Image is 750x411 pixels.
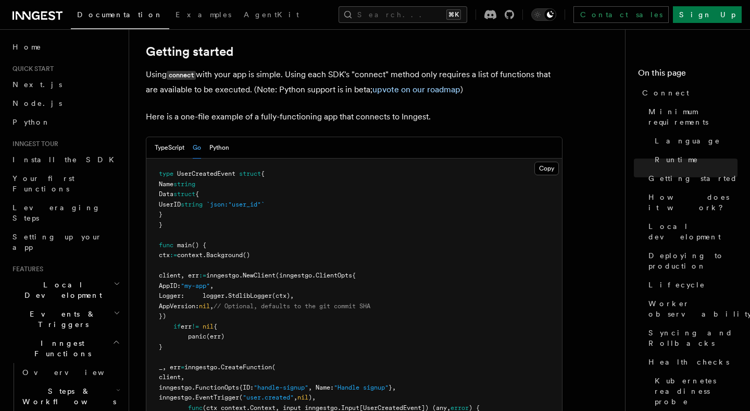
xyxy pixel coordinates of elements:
[193,137,201,159] button: Go
[209,137,229,159] button: Python
[159,292,228,299] span: Logger: logger.
[272,292,294,299] span: (ctx),
[644,188,737,217] a: How does it work?
[8,265,43,273] span: Features
[308,394,316,401] span: ),
[18,386,116,407] span: Steps & Workflows
[210,303,214,310] span: ,
[77,10,163,19] span: Documentation
[244,10,299,19] span: AgentKit
[146,110,562,124] p: Here is a one-file example of a fully-functioning app that connects to Inngest.
[12,80,62,89] span: Next.js
[644,353,737,371] a: Health checks
[655,154,698,165] span: Runtime
[12,99,62,107] span: Node.js
[155,137,184,159] button: TypeScript
[18,382,122,411] button: Steps & Workflows
[8,309,114,330] span: Events & Triggers
[159,201,181,208] span: UserID
[531,8,556,21] button: Toggle dark mode
[18,363,122,382] a: Overview
[8,65,54,73] span: Quick start
[644,246,737,275] a: Deploying to production
[22,368,130,377] span: Overview
[12,118,51,126] span: Python
[159,251,170,259] span: ctx
[651,131,737,150] a: Language
[8,227,122,257] a: Setting up your app
[192,241,206,249] span: () {
[648,357,729,367] span: Health checks
[159,364,181,371] span: _, err
[203,323,214,330] span: nil
[673,6,742,23] a: Sign Up
[8,198,122,227] a: Leveraging Steps
[254,384,308,391] span: "handle-signup"
[199,303,210,310] span: nil
[655,136,720,146] span: Language
[228,292,272,299] span: StdlibLogger
[243,394,294,401] span: "user.created"
[188,333,206,340] span: panic
[638,83,737,102] a: Connect
[146,67,562,97] p: Using with your app is simple. Using each SDK's "connect" method only requires a list of function...
[648,328,737,348] span: Syncing and Rollbacks
[159,394,195,401] span: inngestgo.
[181,364,184,371] span: =
[221,364,272,371] span: CreateFunction
[173,323,181,330] span: if
[243,251,250,259] span: ()
[651,371,737,411] a: Kubernetes readiness probe
[195,394,239,401] span: EventTrigger
[177,241,192,249] span: main
[238,3,305,28] a: AgentKit
[159,272,199,279] span: client, err
[243,272,276,279] span: NewClient
[372,84,460,94] a: upvote on our roadmap
[648,106,737,127] span: Minimum requirements
[181,282,210,289] span: "my-app"
[648,250,737,271] span: Deploying to production
[644,169,737,188] a: Getting started
[297,394,308,401] span: nil
[8,75,122,94] a: Next.js
[644,275,737,294] a: Lifecycle
[159,384,254,391] span: inngestgo.FunctionOpts{ID:
[276,272,356,279] span: (inngestgo.ClientOpts{
[199,272,206,279] span: :=
[159,343,162,350] span: }
[12,203,101,222] span: Leveraging Steps
[648,192,737,213] span: How does it work?
[206,272,243,279] span: inngestgo.
[181,201,203,208] span: string
[177,251,206,259] span: context.
[177,170,235,177] span: UserCreatedEvent
[173,190,195,198] span: struct
[642,88,689,98] span: Connect
[167,71,196,80] code: connect
[8,280,114,300] span: Local Development
[644,323,737,353] a: Syncing and Rollbacks
[8,94,122,113] a: Node.js
[8,140,58,148] span: Inngest tour
[159,282,181,289] span: AppID:
[159,312,166,320] span: })
[261,170,265,177] span: {
[169,3,238,28] a: Examples
[308,384,334,391] span: , Name:
[339,6,467,23] button: Search...⌘K
[159,241,173,249] span: func
[12,155,120,164] span: Install the SDK
[239,394,243,401] span: (
[159,211,162,218] span: }
[173,180,195,188] span: string
[170,251,177,259] span: :=
[159,190,173,198] span: Data
[8,150,122,169] a: Install the SDK
[176,10,231,19] span: Examples
[159,221,162,228] span: }
[159,170,173,177] span: type
[648,221,737,242] span: Local development
[159,373,184,381] span: client,
[389,384,396,391] span: },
